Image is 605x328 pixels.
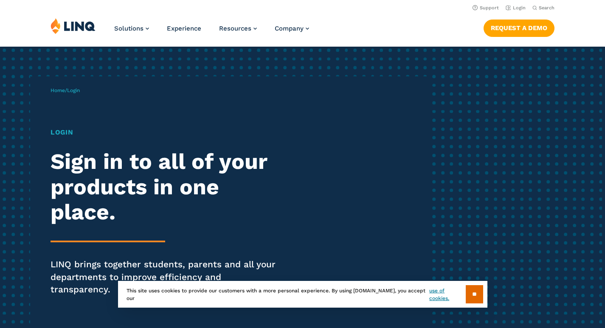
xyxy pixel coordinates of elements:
[51,87,65,93] a: Home
[114,18,309,46] nav: Primary Navigation
[67,87,80,93] span: Login
[51,258,284,296] p: LINQ brings together students, parents and all your departments to improve efficiency and transpa...
[506,5,526,11] a: Login
[167,25,201,32] a: Experience
[539,5,554,11] span: Search
[275,25,304,32] span: Company
[51,87,80,93] span: /
[114,25,149,32] a: Solutions
[51,127,284,137] h1: Login
[532,5,554,11] button: Open Search Bar
[51,18,96,34] img: LINQ | K‑12 Software
[473,5,499,11] a: Support
[484,18,554,36] nav: Button Navigation
[219,25,257,32] a: Resources
[51,149,284,224] h2: Sign in to all of your products in one place.
[275,25,309,32] a: Company
[484,20,554,36] a: Request a Demo
[219,25,251,32] span: Resources
[118,281,487,308] div: This site uses cookies to provide our customers with a more personal experience. By using [DOMAIN...
[429,287,465,302] a: use of cookies.
[114,25,144,32] span: Solutions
